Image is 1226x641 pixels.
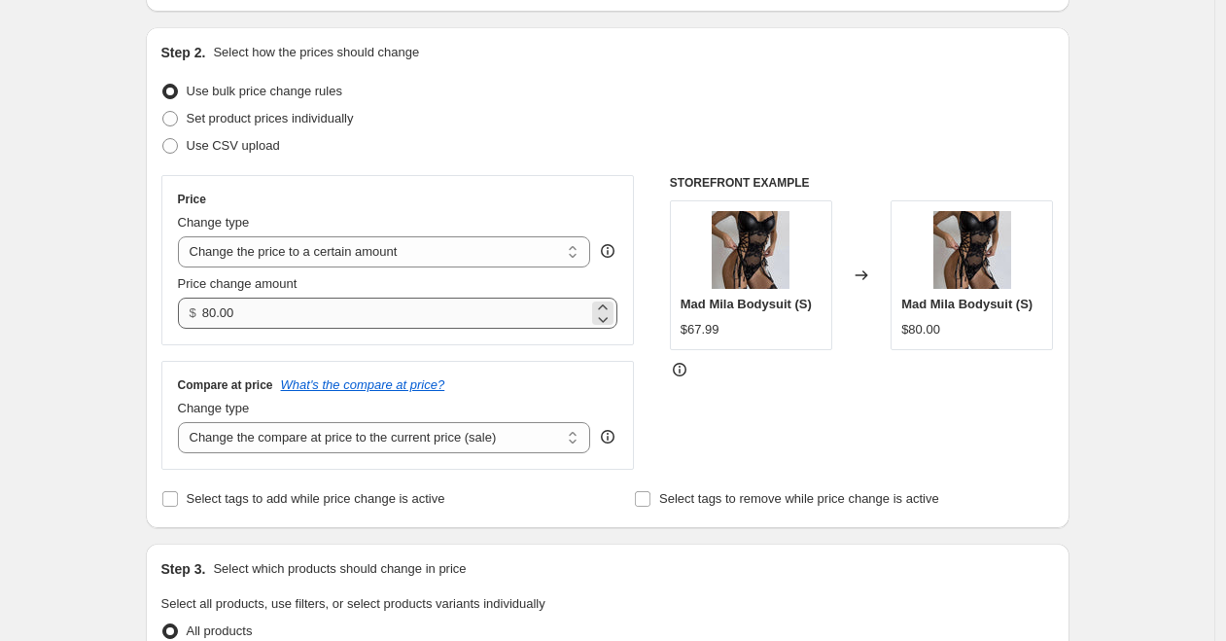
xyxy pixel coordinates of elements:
[901,320,940,339] div: $80.00
[187,623,253,638] span: All products
[670,175,1054,191] h6: STOREFRONT EXAMPLE
[187,84,342,98] span: Use bulk price change rules
[202,298,588,329] input: 80.00
[901,297,1033,311] span: Mad Mila Bodysuit (S)
[161,43,206,62] h2: Step 2.
[178,192,206,207] h3: Price
[178,276,298,291] span: Price change amount
[161,596,545,611] span: Select all products, use filters, or select products variants individually
[187,111,354,125] span: Set product prices individually
[598,427,617,446] div: help
[178,215,250,230] span: Change type
[659,491,939,506] span: Select tags to remove while price change is active
[161,559,206,579] h2: Step 3.
[178,401,250,415] span: Change type
[190,305,196,320] span: $
[681,320,719,339] div: $67.99
[598,241,617,261] div: help
[213,43,419,62] p: Select how the prices should change
[281,377,445,392] button: What's the compare at price?
[187,491,445,506] span: Select tags to add while price change is active
[187,138,280,153] span: Use CSV upload
[178,377,273,393] h3: Compare at price
[213,559,466,579] p: Select which products should change in price
[681,297,812,311] span: Mad Mila Bodysuit (S)
[933,211,1011,289] img: Snapinsta.app_466605179_933060765352253_1746897584381468397_n_1080_80x.jpg
[712,211,789,289] img: Snapinsta.app_466605179_933060765352253_1746897584381468397_n_1080_80x.jpg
